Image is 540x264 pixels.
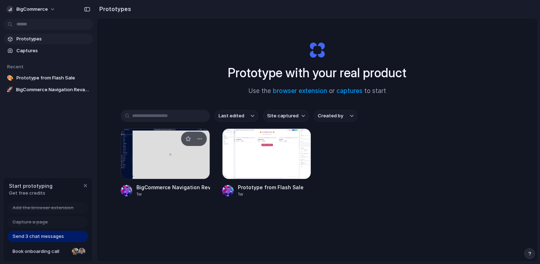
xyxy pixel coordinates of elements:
a: 🚀BigCommerce Navigation Revamp [4,84,93,95]
a: Captures [4,45,93,56]
span: BigCommerce Navigation Revamp [16,86,90,93]
a: browser extension [273,87,327,94]
h2: Prototypes [96,5,131,13]
div: BigCommerce Navigation Revamp [136,184,210,191]
div: Nicole Kubica [71,247,80,256]
span: Site captured [267,112,299,119]
span: Recent [7,64,24,69]
span: Captures [16,47,90,54]
span: Add the browser extension [12,204,74,211]
span: Prototype from Flash Sale [16,74,90,82]
button: BigCommerce [4,4,59,15]
span: Capture a page [12,219,48,226]
div: Christian Iacullo [77,247,86,256]
span: Use the or to start [249,87,386,96]
span: Created by [318,112,343,119]
div: Prototype from Flash Sale [238,184,304,191]
span: Start prototyping [9,182,52,190]
button: Created by [314,110,358,122]
button: Site captured [263,110,309,122]
div: 1w [136,191,210,197]
a: Prototypes [4,34,93,44]
div: 1w [238,191,304,197]
span: BigCommerce [16,6,48,13]
a: Prototype from Flash SalePrototype from Flash Sale1w [222,128,311,197]
h1: Prototype with your real product [228,63,406,82]
button: Last edited [214,110,259,122]
div: 🚀 [6,86,13,93]
a: captures [336,87,362,94]
span: Book onboarding call [12,248,69,255]
span: Send 3 chat messages [12,233,64,240]
span: Last edited [219,112,244,119]
a: Book onboarding call [7,246,88,257]
a: 🎨Prototype from Flash Sale [4,73,93,83]
a: BigCommerce Navigation RevampBigCommerce Navigation Revamp1w [121,128,210,197]
span: Get free credits [9,190,52,197]
div: 🎨 [6,74,14,82]
span: Prototypes [16,35,90,43]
